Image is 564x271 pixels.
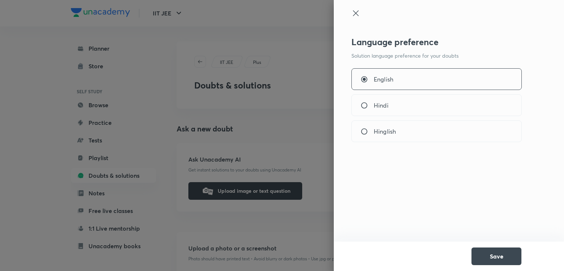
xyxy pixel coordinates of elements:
span: English [374,75,393,84]
span: Hindi [374,101,388,110]
h3: Language preference [351,37,522,47]
p: Solution language preference for your doubts [351,52,522,59]
button: Save [471,247,521,265]
span: Hinglish [374,127,396,136]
